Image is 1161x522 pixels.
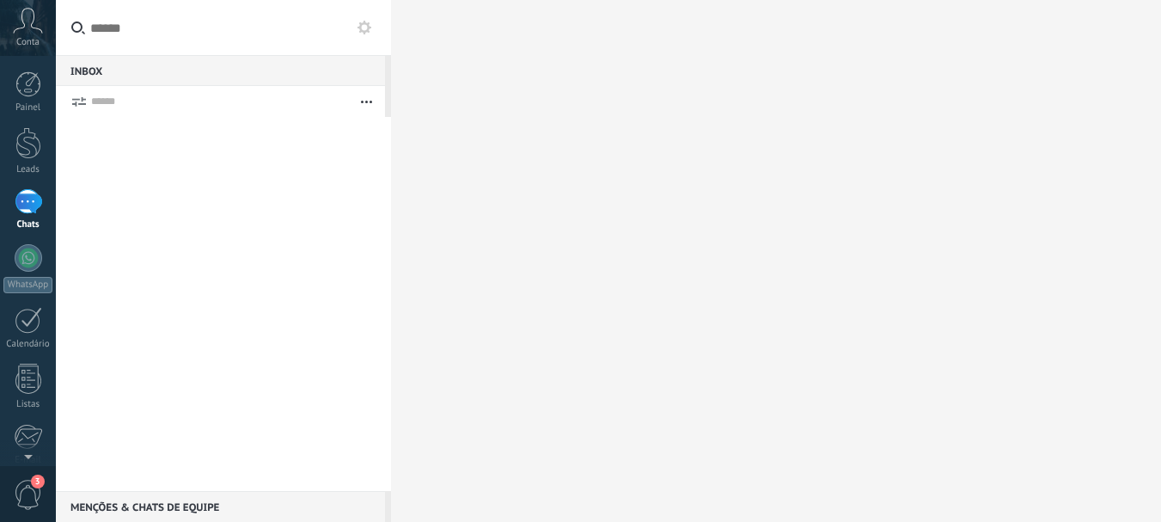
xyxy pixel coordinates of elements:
div: Leads [3,164,53,175]
div: Menções & Chats de equipe [56,491,385,522]
div: Listas [3,399,53,410]
span: 3 [31,475,45,488]
div: WhatsApp [3,277,52,293]
div: Calendário [3,339,53,350]
button: Mais [348,86,385,117]
span: Conta [16,37,40,48]
div: Chats [3,219,53,230]
div: Inbox [56,55,385,86]
div: Painel [3,102,53,114]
